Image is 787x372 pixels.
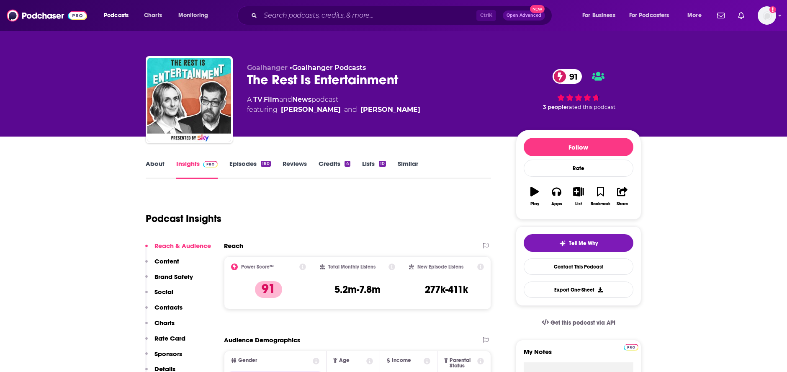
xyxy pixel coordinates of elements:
button: open menu [172,9,219,22]
button: Contacts [145,303,183,319]
div: A podcast [247,95,420,115]
span: , [262,96,264,103]
button: Content [145,257,179,273]
span: Income [392,358,411,363]
p: Brand Safety [154,273,193,281]
span: and [279,96,292,103]
a: Contact This Podcast [524,258,633,275]
a: TV [253,96,262,103]
div: Play [530,201,539,207]
button: Rate Card [145,334,185,350]
button: Social [145,288,173,303]
div: Search podcasts, credits, & more... [245,6,560,25]
a: Marina Hyde [281,105,341,115]
button: Sponsors [145,350,182,365]
div: Rate [524,160,633,177]
a: Lists10 [362,160,386,179]
p: Rate Card [154,334,185,342]
a: Richard Osman [360,105,420,115]
button: open menu [624,9,682,22]
p: 91 [255,281,282,298]
span: 3 people [543,104,567,110]
p: Reach & Audience [154,242,211,250]
h3: 277k-411k [425,283,468,296]
span: Podcasts [104,10,129,21]
p: Content [154,257,179,265]
h2: Power Score™ [241,264,274,270]
span: Parental Status [450,358,476,369]
h2: Reach [224,242,243,250]
button: Charts [145,319,175,334]
p: Sponsors [154,350,182,358]
button: Reach & Audience [145,242,211,257]
a: Similar [398,160,418,179]
div: 10 [379,161,386,167]
span: Monitoring [178,10,208,21]
a: Show notifications dropdown [735,8,748,23]
img: Podchaser Pro [624,344,638,351]
h3: 5.2m-7.8m [334,283,381,296]
span: New [530,5,545,13]
div: Bookmark [591,201,610,207]
a: News [292,96,311,103]
a: InsightsPodchaser Pro [176,160,218,179]
button: Play [524,181,545,212]
h2: Audience Demographics [224,336,300,344]
p: Social [154,288,173,296]
a: Pro website [624,343,638,351]
span: Open Advanced [507,13,541,18]
button: List [568,181,589,212]
div: 4 [345,161,350,167]
button: Open AdvancedNew [503,10,545,21]
span: Goalhanger [247,64,288,72]
span: • [290,64,366,72]
div: 180 [261,161,271,167]
a: About [146,160,165,179]
img: tell me why sparkle [559,240,566,247]
a: Film [264,96,279,103]
span: Tell Me Why [569,240,598,247]
p: Contacts [154,303,183,311]
h1: Podcast Insights [146,212,221,225]
img: Podchaser - Follow, Share and Rate Podcasts [7,8,87,23]
span: Gender [238,358,257,363]
span: Charts [144,10,162,21]
label: My Notes [524,348,633,362]
div: Share [617,201,628,207]
img: User Profile [758,6,776,25]
span: More [687,10,702,21]
button: Bookmark [589,181,611,212]
span: Ctrl K [476,10,496,21]
button: Show profile menu [758,6,776,25]
span: rated this podcast [567,104,615,110]
img: Podchaser Pro [203,161,218,168]
img: The Rest Is Entertainment [147,58,231,142]
span: Age [339,358,350,363]
svg: Add a profile image [769,6,776,13]
a: Reviews [283,160,307,179]
div: 91 3 peoplerated this podcast [516,64,641,116]
button: Brand Safety [145,273,193,288]
span: For Business [582,10,615,21]
button: Share [612,181,633,212]
button: Apps [545,181,567,212]
h2: Total Monthly Listens [328,264,375,270]
a: Show notifications dropdown [714,8,728,23]
a: Get this podcast via API [535,313,622,333]
a: Episodes180 [229,160,271,179]
a: Charts [139,9,167,22]
a: 91 [553,69,582,84]
span: Logged in as skimonkey [758,6,776,25]
p: Charts [154,319,175,327]
button: open menu [682,9,712,22]
button: open menu [98,9,139,22]
h2: New Episode Listens [417,264,463,270]
span: 91 [561,69,582,84]
button: tell me why sparkleTell Me Why [524,234,633,252]
span: and [344,105,357,115]
button: open menu [576,9,626,22]
input: Search podcasts, credits, & more... [260,9,476,22]
div: Apps [551,201,562,207]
